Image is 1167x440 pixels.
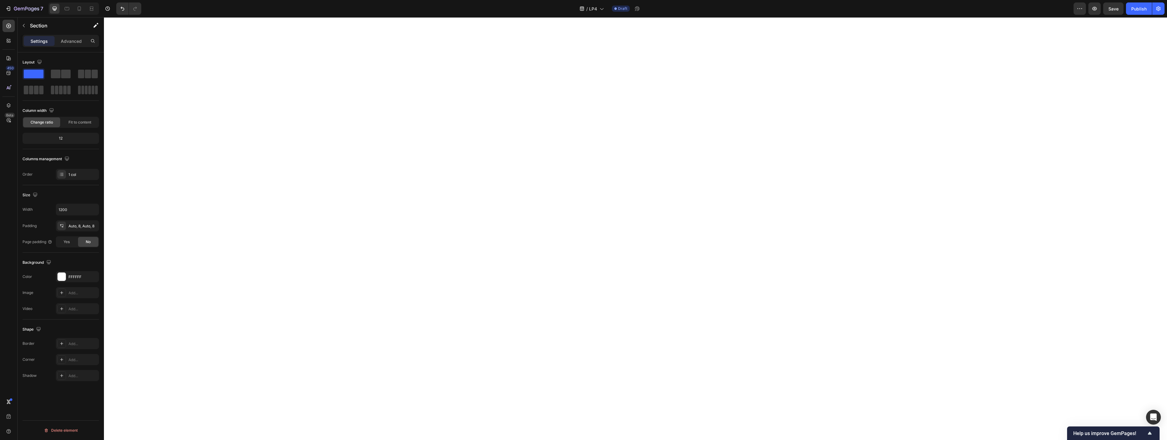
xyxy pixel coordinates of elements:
div: FFFFFF [68,274,97,280]
span: / [586,6,588,12]
div: Add... [68,357,97,363]
div: Add... [68,290,97,296]
div: Auto, 8, Auto, 8 [68,223,97,229]
input: Auto [56,204,99,215]
p: Section [30,22,80,29]
div: Add... [68,306,97,312]
div: Background [23,259,52,267]
div: Color [23,274,32,279]
div: Undo/Redo [116,2,141,15]
div: 12 [24,134,98,143]
div: Image [23,290,33,295]
button: Publish [1126,2,1152,15]
div: Shape [23,325,42,334]
div: Publish [1131,6,1147,12]
p: 7 [40,5,43,12]
span: Draft [618,6,627,11]
button: Show survey - Help us improve GemPages! [1073,430,1153,437]
div: Width [23,207,33,212]
div: Padding [23,223,37,229]
span: Fit to content [68,120,91,125]
div: Size [23,191,39,199]
span: Change ratio [31,120,53,125]
div: Order [23,172,33,177]
p: Advanced [61,38,82,44]
span: LP4 [589,6,597,12]
div: Open Intercom Messenger [1146,410,1161,425]
div: Border [23,341,35,346]
button: Delete element [23,426,99,435]
div: Layout [23,58,43,67]
button: Save [1103,2,1124,15]
div: 450 [6,66,15,71]
div: Corner [23,357,35,362]
div: Add... [68,341,97,347]
div: Column width [23,107,55,115]
span: Help us improve GemPages! [1073,430,1146,436]
span: No [86,239,91,245]
div: 1 col [68,172,97,177]
div: Add... [68,373,97,379]
div: Shadow [23,373,37,378]
div: Beta [5,113,15,118]
button: 7 [2,2,46,15]
iframe: Design area [104,17,1167,440]
p: Settings [31,38,48,44]
div: Delete element [44,427,78,434]
span: Yes [64,239,70,245]
span: Save [1108,6,1119,11]
div: Page padding [23,239,52,245]
div: Columns management [23,155,71,163]
div: Video [23,306,32,312]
